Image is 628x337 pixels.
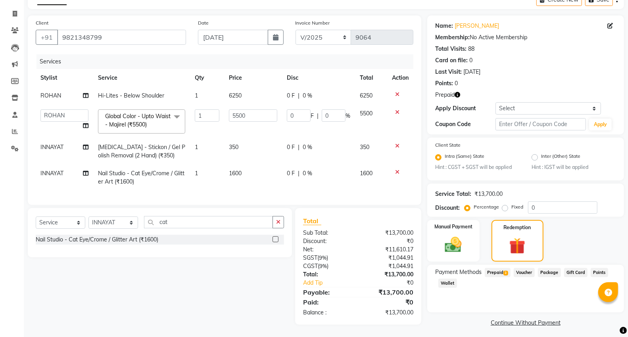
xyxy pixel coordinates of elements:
[360,144,369,151] span: 350
[297,287,358,297] div: Payable:
[474,190,503,198] div: ₹13,700.00
[303,143,312,151] span: 0 %
[504,224,531,231] label: Redemption
[190,69,224,87] th: Qty
[463,68,480,76] div: [DATE]
[360,110,373,117] span: 5500
[297,279,368,287] a: Add Tip
[297,229,358,237] div: Sub Total:
[434,223,472,230] label: Manual Payment
[297,237,358,245] div: Discount:
[435,33,470,42] div: Membership:
[532,164,616,171] small: Hint : IGST will be applied
[358,254,419,262] div: ₹1,044.91
[440,235,467,255] img: _cash.svg
[474,203,499,211] label: Percentage
[503,271,508,276] span: 3
[429,319,622,327] a: Continue Without Payment
[495,118,586,130] input: Enter Offer / Coupon Code
[98,170,184,185] span: Nail Studio - Cat Eye/Crome / Glitter Art (₹1600)
[435,91,455,99] span: Prepaid
[435,68,462,76] div: Last Visit:
[303,254,317,261] span: SGST
[297,254,358,262] div: ( )
[144,216,273,228] input: Search or Scan
[317,112,319,120] span: |
[147,121,150,128] a: x
[435,22,453,30] div: Name:
[468,45,474,53] div: 88
[358,297,419,307] div: ₹0
[355,69,387,87] th: Total
[36,236,158,244] div: Nail Studio - Cat Eye/Crome / Glitter Art (₹1600)
[369,279,419,287] div: ₹0
[297,245,358,254] div: Net:
[93,69,190,87] th: Service
[57,30,186,45] input: Search by Name/Mobile/Email/Code
[36,69,93,87] th: Stylist
[229,170,242,177] span: 1600
[297,297,358,307] div: Paid:
[387,69,413,87] th: Action
[358,237,419,245] div: ₹0
[514,268,535,277] span: Voucher
[564,268,588,277] span: Gift Card
[98,92,164,99] span: Hi-Lites - Below Shoulder
[435,268,482,276] span: Payment Methods
[358,308,419,317] div: ₹13,700.00
[298,169,300,178] span: |
[229,144,238,151] span: 350
[435,164,520,171] small: Hint : CGST + SGST will be applied
[296,19,330,27] label: Invoice Number
[469,56,472,65] div: 0
[224,69,282,87] th: Price
[504,236,530,256] img: _gift.svg
[538,268,561,277] span: Package
[360,92,373,99] span: 6250
[40,92,61,99] span: ROHAN
[282,69,355,87] th: Disc
[435,142,461,149] label: Client State
[297,270,358,279] div: Total:
[303,92,312,100] span: 0 %
[319,255,326,261] span: 9%
[40,170,63,177] span: INNAYAT
[36,54,419,69] div: Services
[485,268,511,277] span: Prepaid
[298,92,300,100] span: |
[195,92,198,99] span: 1
[435,120,495,128] div: Coupon Code
[435,45,467,53] div: Total Visits:
[346,112,350,120] span: %
[358,287,419,297] div: ₹13,700.00
[435,33,616,42] div: No Active Membership
[287,143,295,151] span: 0 F
[589,119,612,130] button: Apply
[360,170,373,177] span: 1600
[455,22,499,30] a: [PERSON_NAME]
[287,92,295,100] span: 0 F
[511,203,523,211] label: Fixed
[541,153,580,162] label: Inter (Other) State
[358,262,419,270] div: ₹1,044.91
[311,112,314,120] span: F
[36,30,58,45] button: +91
[591,268,608,277] span: Points
[105,113,171,128] span: Global Color - Upto Waist - Majirel (₹5500)
[303,262,318,270] span: CGST
[445,153,484,162] label: Intra (Same) State
[303,217,321,225] span: Total
[229,92,242,99] span: 6250
[195,170,198,177] span: 1
[435,190,471,198] div: Service Total:
[358,229,419,237] div: ₹13,700.00
[36,19,48,27] label: Client
[298,143,300,151] span: |
[358,245,419,254] div: ₹11,610.17
[358,270,419,279] div: ₹13,700.00
[435,204,460,212] div: Discount:
[455,79,458,88] div: 0
[287,169,295,178] span: 0 F
[435,104,495,113] div: Apply Discount
[303,169,312,178] span: 0 %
